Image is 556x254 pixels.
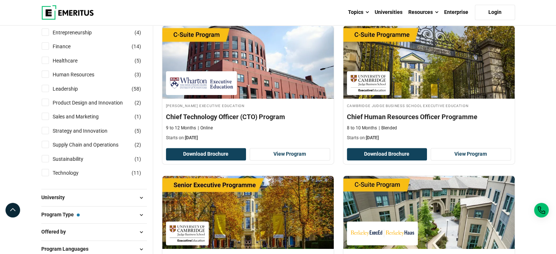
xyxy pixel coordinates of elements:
[351,225,414,242] img: Berkeley Executive Education
[347,135,511,141] p: Starts on:
[347,148,427,160] button: Download Brochure
[41,245,94,253] span: Program Languages
[132,85,141,93] span: ( )
[133,170,139,176] span: 11
[135,71,141,79] span: ( )
[53,71,109,79] a: Human Resources
[475,5,515,20] a: Login
[41,192,147,203] button: University
[135,113,141,121] span: ( )
[53,42,85,50] a: Finance
[136,128,139,134] span: 5
[250,148,330,160] a: View Program
[170,225,205,242] img: Cambridge Judge Business School Executive Education
[366,135,379,140] span: [DATE]
[53,141,133,149] a: Supply Chain and Operations
[53,113,113,121] a: Sales and Marketing
[343,26,515,145] a: Human Resources Course by Cambridge Judge Business School Executive Education - September 18, 202...
[53,169,93,177] a: Technology
[53,155,98,163] a: Sustainability
[166,135,330,141] p: Starts on:
[135,99,141,107] span: ( )
[41,227,147,238] button: Offered by
[133,86,139,92] span: 58
[347,125,377,131] p: 8 to 10 Months
[347,112,511,121] h4: Chief Human Resources Officer Programme
[162,26,334,145] a: Technology Course by Wharton Executive Education - September 18, 2025 Wharton Executive Education...
[135,141,141,149] span: ( )
[53,29,106,37] a: Entrepreneurship
[343,176,515,249] img: Berkeley Chief Strategy Officer Program | Online Leadership Course
[132,42,141,50] span: ( )
[135,57,141,65] span: ( )
[431,148,511,160] a: View Program
[53,99,137,107] a: Product Design and Innovation
[136,142,139,148] span: 2
[379,125,397,131] p: Blended
[170,75,233,91] img: Wharton Executive Education
[166,112,330,121] h4: Chief Technology Officer (CTO) Program
[136,156,139,162] span: 1
[136,114,139,120] span: 1
[166,102,330,109] h4: [PERSON_NAME] Executive Education
[41,209,147,220] button: Program Type
[53,85,92,93] a: Leadership
[135,127,141,135] span: ( )
[198,125,213,131] p: Online
[185,135,198,140] span: [DATE]
[133,43,139,49] span: 14
[166,148,246,160] button: Download Brochure
[343,26,515,99] img: Chief Human Resources Officer Programme | Online Human Resources Course
[132,169,141,177] span: ( )
[136,100,139,106] span: 2
[166,125,196,131] p: 9 to 12 Months
[136,72,139,77] span: 3
[162,26,334,99] img: Chief Technology Officer (CTO) Program | Online Technology Course
[351,75,386,91] img: Cambridge Judge Business School Executive Education
[162,176,334,249] img: Cambridge AI Leadership Programme | Online AI and Machine Learning Course
[53,57,92,65] a: Healthcare
[53,127,122,135] a: Strategy and Innovation
[41,211,80,219] span: Program Type
[41,193,71,201] span: University
[347,102,511,109] h4: Cambridge Judge Business School Executive Education
[135,29,141,37] span: ( )
[136,58,139,64] span: 5
[136,30,139,35] span: 4
[41,228,72,236] span: Offered by
[135,155,141,163] span: ( )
